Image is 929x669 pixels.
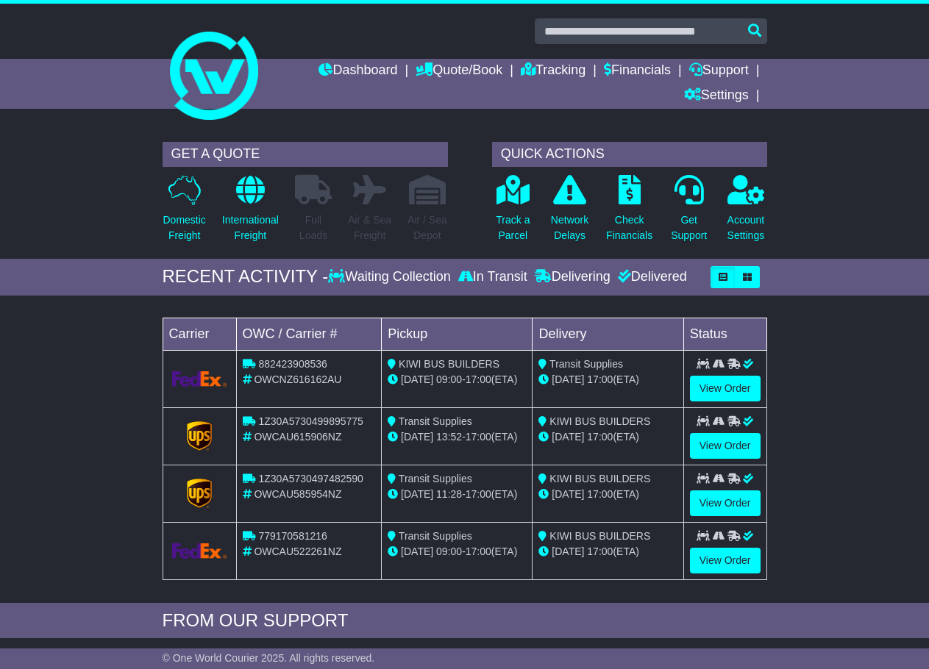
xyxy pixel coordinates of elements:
[236,318,382,350] td: OWC / Carrier #
[388,487,526,502] div: - (ETA)
[455,269,531,285] div: In Transit
[399,415,472,427] span: Transit Supplies
[670,174,708,251] a: GetSupport
[552,488,584,500] span: [DATE]
[538,487,677,502] div: (ETA)
[605,174,653,251] a: CheckFinancials
[466,373,491,385] span: 17:00
[163,266,329,287] div: RECENT ACTIVITY -
[221,174,280,251] a: InternationalFreight
[495,174,530,251] a: Track aParcel
[549,530,650,542] span: KIWI BUS BUILDERS
[606,212,652,243] p: Check Financials
[222,212,279,243] p: International Freight
[401,488,433,500] span: [DATE]
[492,142,767,167] div: QUICK ACTIONS
[521,59,585,84] a: Tracking
[552,545,584,557] span: [DATE]
[163,174,207,251] a: DomesticFreight
[348,212,391,243] p: Air & Sea Freight
[690,490,761,516] a: View Order
[690,376,761,401] a: View Order
[549,415,650,427] span: KIWI BUS BUILDERS
[690,548,761,573] a: View Order
[551,212,588,243] p: Network Delays
[466,431,491,443] span: 17:00
[416,59,502,84] a: Quote/Book
[163,318,236,350] td: Carrier
[163,652,375,664] span: © One World Courier 2025. All rights reserved.
[163,212,206,243] p: Domestic Freight
[407,212,447,243] p: Air / Sea Depot
[587,488,613,500] span: 17:00
[496,212,530,243] p: Track a Parcel
[436,373,462,385] span: 09:00
[388,429,526,445] div: - (ETA)
[258,415,363,427] span: 1Z30A5730499895775
[328,269,454,285] div: Waiting Collection
[172,543,227,559] img: GetCarrierServiceLogo
[399,530,472,542] span: Transit Supplies
[399,358,499,370] span: KIWI BUS BUILDERS
[254,488,341,500] span: OWCAU585954NZ
[466,488,491,500] span: 17:00
[684,84,749,109] a: Settings
[436,488,462,500] span: 11:28
[549,473,650,484] span: KIWI BUS BUILDERS
[727,212,765,243] p: Account Settings
[683,318,766,350] td: Status
[552,373,584,385] span: [DATE]
[401,545,433,557] span: [DATE]
[163,610,767,632] div: FROM OUR SUPPORT
[671,212,707,243] p: Get Support
[258,530,327,542] span: 779170581216
[549,358,623,370] span: Transit Supplies
[531,269,614,285] div: Delivering
[466,545,491,557] span: 17:00
[388,372,526,387] div: - (ETA)
[172,371,227,387] img: GetCarrierServiceLogo
[254,431,341,443] span: OWCAU615906NZ
[604,59,671,84] a: Financials
[587,373,613,385] span: 17:00
[401,431,433,443] span: [DATE]
[258,473,363,484] span: 1Z30A5730497482590
[318,59,397,84] a: Dashboard
[399,473,472,484] span: Transit Supplies
[382,318,533,350] td: Pickup
[550,174,589,251] a: NetworkDelays
[258,358,327,370] span: 882423908536
[254,545,341,557] span: OWCAU522261NZ
[436,431,462,443] span: 13:52
[690,433,761,459] a: View Order
[163,142,448,167] div: GET A QUOTE
[552,431,584,443] span: [DATE]
[727,174,766,251] a: AccountSettings
[538,429,677,445] div: (ETA)
[401,373,433,385] span: [DATE]
[533,318,683,350] td: Delivery
[436,545,462,557] span: 09:00
[187,421,212,451] img: GetCarrierServiceLogo
[388,544,526,559] div: - (ETA)
[689,59,749,84] a: Support
[614,269,687,285] div: Delivered
[538,544,677,559] div: (ETA)
[295,212,332,243] p: Full Loads
[587,545,613,557] span: 17:00
[187,479,212,508] img: GetCarrierServiceLogo
[587,431,613,443] span: 17:00
[538,372,677,387] div: (ETA)
[254,373,341,385] span: OWCNZ616162AU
